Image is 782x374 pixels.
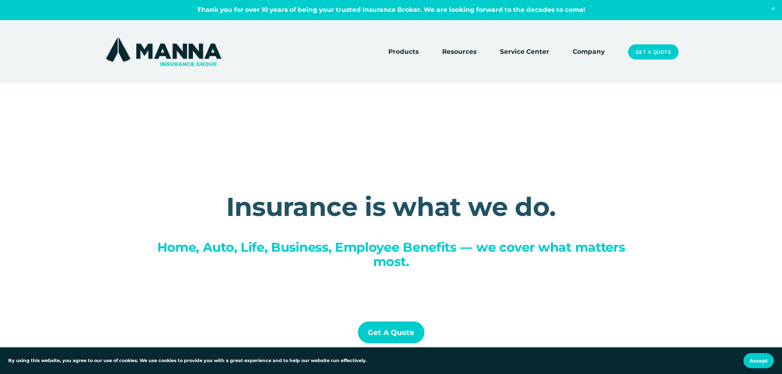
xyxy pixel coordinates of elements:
[500,46,549,58] a: Service Center
[573,46,605,58] a: Company
[442,46,477,58] a: folder dropdown
[104,36,223,68] img: Manna Insurance Group
[743,353,774,368] button: Accept
[628,44,678,60] a: Get a Quote
[358,321,424,343] a: Get a Quote
[750,358,768,364] span: Accept
[388,47,419,57] span: Products
[388,46,419,58] a: folder dropdown
[8,357,367,365] p: By using this website, you agree to our use of cookies. We use cookies to provide you with a grea...
[442,47,477,57] span: Resources
[226,191,556,223] strong: Insurance is what we do.
[157,239,628,269] span: Home, Auto, Life, Business, Employee Benefits — we cover what matters most.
